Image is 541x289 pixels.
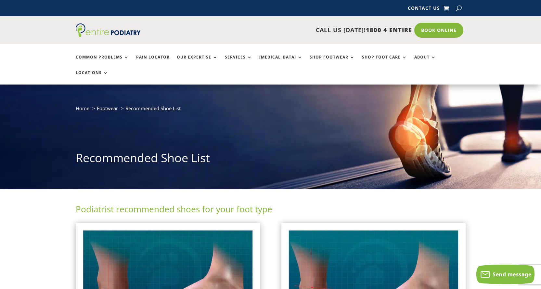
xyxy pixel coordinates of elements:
a: Home [76,105,89,112]
a: Shop Foot Care [362,55,407,69]
a: Book Online [414,23,463,38]
span: Send message [493,271,531,278]
h1: Recommended Shoe List [76,150,466,169]
a: Shop Footwear [310,55,355,69]
img: logo (1) [76,23,141,37]
a: Services [225,55,252,69]
button: Send message [476,265,535,284]
a: Contact Us [408,6,440,13]
a: Common Problems [76,55,129,69]
a: Locations [76,71,108,85]
nav: breadcrumb [76,104,466,117]
a: Our Expertise [177,55,218,69]
h2: Podiatrist recommended shoes for your foot type [76,203,466,218]
a: Entire Podiatry [76,32,141,38]
a: Pain Locator [136,55,170,69]
span: 1800 4 ENTIRE [366,26,412,34]
p: CALL US [DATE]! [166,26,412,34]
a: [MEDICAL_DATA] [259,55,303,69]
span: Recommended Shoe List [125,105,181,112]
a: Footwear [97,105,118,112]
a: About [414,55,436,69]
